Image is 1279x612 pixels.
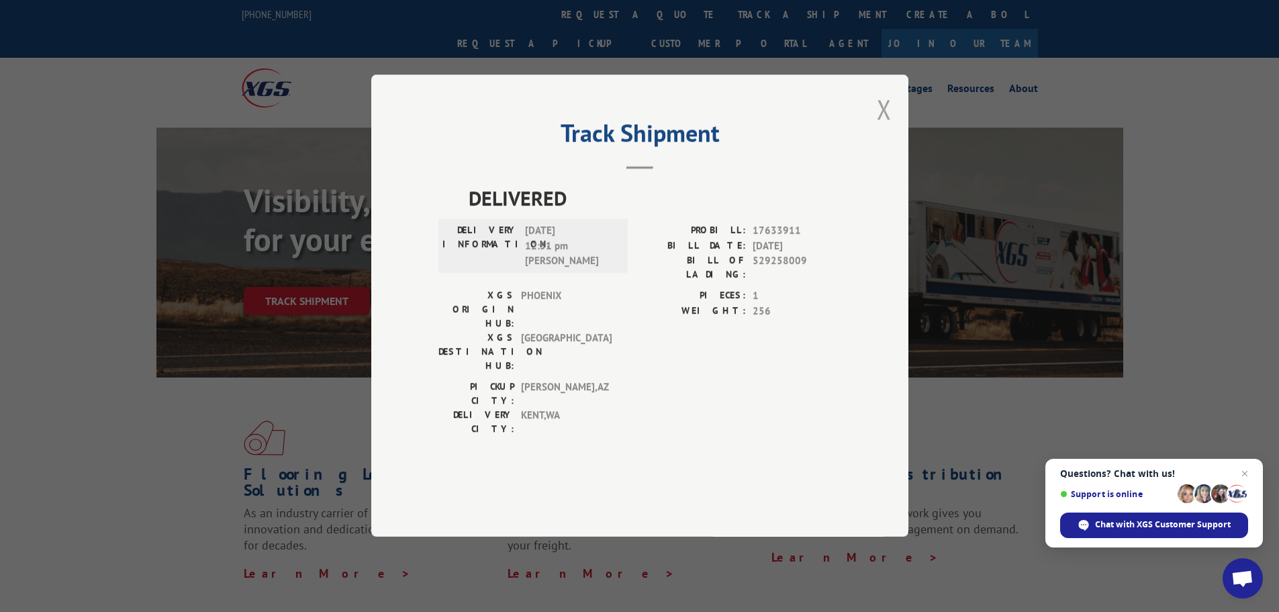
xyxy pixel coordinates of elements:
[1237,466,1253,482] span: Close chat
[1095,519,1231,531] span: Chat with XGS Customer Support
[753,289,841,304] span: 1
[438,408,514,437] label: DELIVERY CITY:
[753,254,841,282] span: 529258009
[753,224,841,239] span: 17633911
[438,124,841,149] h2: Track Shipment
[1060,468,1248,479] span: Questions? Chat with us!
[877,91,892,127] button: Close modal
[438,289,514,331] label: XGS ORIGIN HUB:
[640,304,746,319] label: WEIGHT:
[521,380,612,408] span: [PERSON_NAME] , AZ
[442,224,518,269] label: DELIVERY INFORMATION:
[525,224,616,269] span: [DATE] 12:51 pm [PERSON_NAME]
[753,238,841,254] span: [DATE]
[438,380,514,408] label: PICKUP CITY:
[1060,489,1173,499] span: Support is online
[521,289,612,331] span: PHOENIX
[1060,513,1248,538] div: Chat with XGS Customer Support
[640,289,746,304] label: PIECES:
[469,183,841,214] span: DELIVERED
[1223,558,1263,599] div: Open chat
[753,304,841,319] span: 256
[521,331,612,374] span: [GEOGRAPHIC_DATA]
[521,408,612,437] span: KENT , WA
[640,238,746,254] label: BILL DATE:
[640,254,746,282] label: BILL OF LADING:
[640,224,746,239] label: PROBILL:
[438,331,514,374] label: XGS DESTINATION HUB:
